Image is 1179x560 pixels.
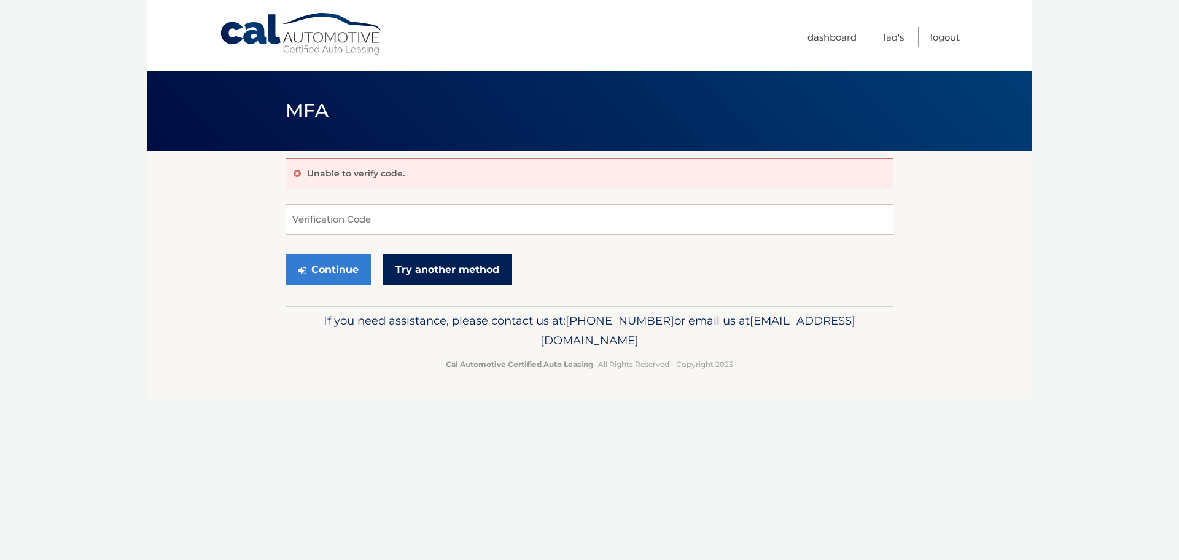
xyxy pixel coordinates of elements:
p: Unable to verify code. [307,168,405,179]
button: Continue [286,254,371,285]
strong: Cal Automotive Certified Auto Leasing [446,360,593,369]
span: [EMAIL_ADDRESS][DOMAIN_NAME] [540,314,855,347]
input: Verification Code [286,204,893,235]
p: If you need assistance, please contact us at: or email us at [294,311,885,350]
a: Cal Automotive [219,12,385,56]
a: Dashboard [807,27,857,47]
a: Logout [930,27,960,47]
p: - All Rights Reserved - Copyright 2025 [294,358,885,371]
span: [PHONE_NUMBER] [566,314,674,328]
span: MFA [286,99,329,122]
a: FAQ's [883,27,904,47]
a: Try another method [383,254,512,285]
